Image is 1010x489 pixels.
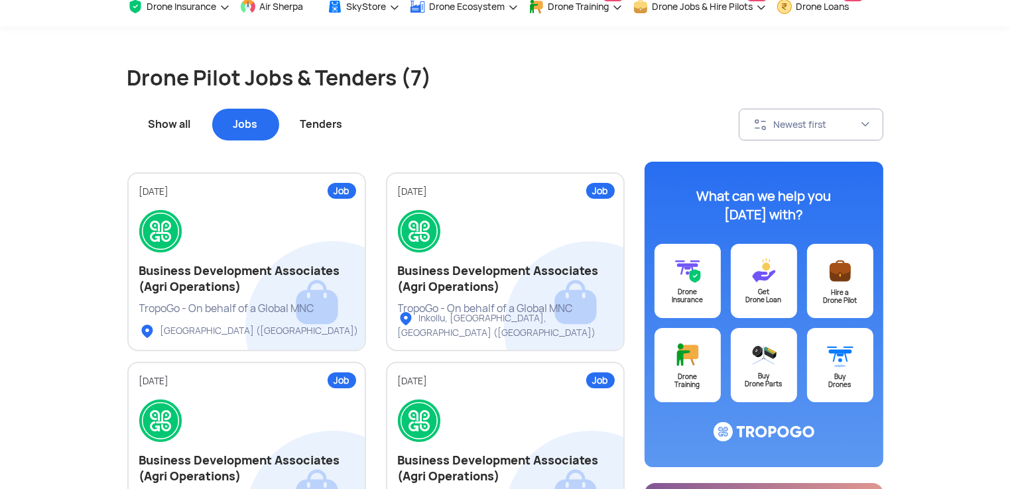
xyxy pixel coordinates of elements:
[139,263,354,295] h2: Business Development Associates (Agri Operations)
[674,257,701,284] img: ic_drone_insurance@3x.svg
[139,210,182,252] img: logo.png
[796,1,850,12] span: Drone Loans
[139,453,354,484] h2: Business Development Associates (Agri Operations)
[398,210,440,252] img: logo.png
[586,372,615,388] div: Job
[827,257,853,284] img: ic_postajob@3x.svg
[139,323,155,339] img: ic_locationlist.svg
[398,375,613,388] div: [DATE]
[139,301,354,316] div: TropoGo - On behalf of a Global MNC
[655,373,721,389] div: Drone Training
[398,453,613,484] h2: Business Development Associates (Agri Operations)
[655,244,721,318] a: DroneInsurance
[398,311,635,339] div: Inkollu, [GEOGRAPHIC_DATA], [GEOGRAPHIC_DATA] ([GEOGRAPHIC_DATA])
[655,288,721,304] div: Drone Insurance
[398,186,613,198] div: [DATE]
[653,1,753,12] span: Drone Jobs & Hire Pilots
[681,187,847,224] div: What can we help you [DATE] with?
[398,311,414,327] img: ic_locationlist.svg
[430,1,505,12] span: Drone Ecosystem
[807,244,873,318] a: Hire aDrone Pilot
[328,372,356,388] div: Job
[774,119,860,131] div: Newest first
[655,328,721,402] a: DroneTraining
[751,257,777,284] img: ic_loans@3x.svg
[398,263,613,295] h2: Business Development Associates (Agri Operations)
[398,301,613,316] div: TropoGo - On behalf of a Global MNC
[731,244,797,318] a: GetDrone Loan
[347,1,387,12] span: SkyStore
[139,400,182,442] img: logo.png
[127,64,883,93] h1: Drone Pilot Jobs & Tenders (7)
[714,422,814,442] img: ic_logo@3x.svg
[127,172,366,351] a: Job[DATE]Business Development Associates (Agri Operations)TropoGo - On behalf of a Global MNC[GEO...
[147,1,217,12] span: Drone Insurance
[139,375,354,388] div: [DATE]
[731,372,797,388] div: Buy Drone Parts
[328,183,356,199] div: Job
[139,186,354,198] div: [DATE]
[827,341,853,368] img: ic_buydrone@3x.svg
[807,373,873,389] div: Buy Drones
[398,400,440,442] img: logo.png
[739,109,883,140] button: Newest first
[139,323,359,339] div: [GEOGRAPHIC_DATA] ([GEOGRAPHIC_DATA])
[674,341,701,368] img: ic_training@3x.svg
[751,341,777,368] img: ic_droneparts@3x.svg
[212,109,279,140] div: Jobs
[586,183,615,199] div: Job
[386,172,625,351] a: Job[DATE]Business Development Associates (Agri Operations)TropoGo - On behalf of a Global MNCInko...
[260,1,304,12] span: Air Sherpa
[127,109,212,140] div: Show all
[731,288,797,304] div: Get Drone Loan
[807,328,873,402] a: BuyDrones
[279,109,364,140] div: Tenders
[807,289,873,305] div: Hire a Drone Pilot
[548,1,609,12] span: Drone Training
[731,328,797,402] a: BuyDrone Parts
